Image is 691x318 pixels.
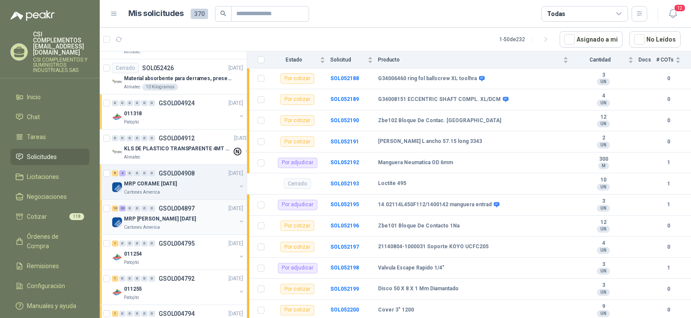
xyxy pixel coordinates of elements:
[27,92,41,102] span: Inicio
[124,110,142,118] p: 011318
[656,75,681,83] b: 0
[280,115,314,126] div: Por cotizar
[270,52,330,68] th: Estado
[656,243,681,251] b: 0
[228,169,243,178] p: [DATE]
[597,310,610,317] div: UN
[134,135,140,141] div: 0
[128,7,184,20] h1: Mis solicitudes
[159,205,195,211] p: GSOL004897
[141,240,148,247] div: 0
[597,78,610,85] div: UN
[127,170,133,176] div: 0
[574,219,633,226] b: 12
[141,170,148,176] div: 0
[574,114,633,121] b: 12
[378,223,460,230] b: Zbe101 Bloque De Contacto 1Na
[228,240,243,248] p: [DATE]
[280,284,314,294] div: Por cotizar
[127,311,133,317] div: 0
[378,138,482,145] b: [PERSON_NAME] L ancho 57.15 long 3343
[33,57,89,73] p: CSI COMPLEMENTOS Y SUMINISTROS INDUSTRIALES SAS
[330,159,359,165] a: SOL052192
[112,311,118,317] div: 1
[10,149,89,165] a: Solicitudes
[656,159,681,167] b: 1
[159,100,195,106] p: GSOL004924
[656,117,681,125] b: 0
[560,31,623,48] button: Asignado a mi
[665,6,681,22] button: 12
[119,240,126,247] div: 0
[674,4,686,12] span: 12
[124,145,232,153] p: KLS DE PLASTICO TRANSPARENTE 4MT CAL 4 Y CINTA TRA
[378,57,561,63] span: Producto
[280,136,314,147] div: Por cotizar
[574,57,626,63] span: Cantidad
[10,258,89,274] a: Remisiones
[127,276,133,282] div: 0
[141,100,148,106] div: 0
[27,281,65,291] span: Configuración
[656,201,681,209] b: 1
[280,242,314,252] div: Por cotizar
[597,184,610,191] div: UN
[124,294,139,301] p: Patojito
[141,276,148,282] div: 0
[270,57,318,63] span: Estado
[119,135,126,141] div: 0
[597,120,610,127] div: UN
[234,134,249,143] p: [DATE]
[149,170,155,176] div: 0
[27,301,76,311] span: Manuales y ayuda
[574,240,633,247] b: 4
[597,289,610,296] div: UN
[378,96,501,103] b: G34008151 ECCENTRIC SHAFT COMPL. XL/DCM
[112,170,118,176] div: 9
[112,98,245,126] a: 0 0 0 0 0 0 GSOL004924[DATE] Company Logo011318Patojito
[330,52,378,68] th: Solicitud
[149,276,155,282] div: 0
[280,221,314,231] div: Por cotizar
[134,240,140,247] div: 0
[124,215,196,223] p: MRP [PERSON_NAME] [DATE]
[159,135,195,141] p: GSOL004912
[134,311,140,317] div: 0
[119,311,126,317] div: 0
[141,205,148,211] div: 0
[100,59,247,94] a: CerradoSOL052426[DATE] Company LogoMaterial absorbente para derrames, presentación por kgAlmatec1...
[112,205,118,211] div: 10
[112,287,122,298] img: Company Logo
[134,276,140,282] div: 0
[597,205,610,212] div: UN
[27,261,59,271] span: Remisiones
[330,244,359,250] a: SOL052197
[378,52,574,68] th: Producto
[330,181,359,187] b: SOL052193
[574,135,633,142] b: 2
[378,201,492,208] b: 14.02114L450F112/1400142 manguera entrad
[330,57,366,63] span: Solicitud
[574,261,633,268] b: 3
[656,138,681,146] b: 0
[597,142,610,149] div: UN
[27,192,67,201] span: Negociaciones
[574,177,633,184] b: 10
[228,275,243,283] p: [DATE]
[574,156,633,163] b: 300
[220,10,226,16] span: search
[159,311,195,317] p: GSOL004794
[10,129,89,145] a: Tareas
[330,307,359,313] a: SOL052200
[10,10,55,21] img: Logo peakr
[134,100,140,106] div: 0
[330,96,359,102] a: SOL052189
[656,285,681,293] b: 0
[10,228,89,254] a: Órdenes de Compra
[149,311,155,317] div: 0
[134,170,140,176] div: 0
[119,170,126,176] div: 4
[112,217,122,227] img: Company Logo
[112,203,245,231] a: 10 20 0 0 0 0 GSOL004897[DATE] Company LogoMRP [PERSON_NAME] [DATE]Cartones America
[33,31,89,55] p: CSI COMPLEMENTOS [EMAIL_ADDRESS][DOMAIN_NAME]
